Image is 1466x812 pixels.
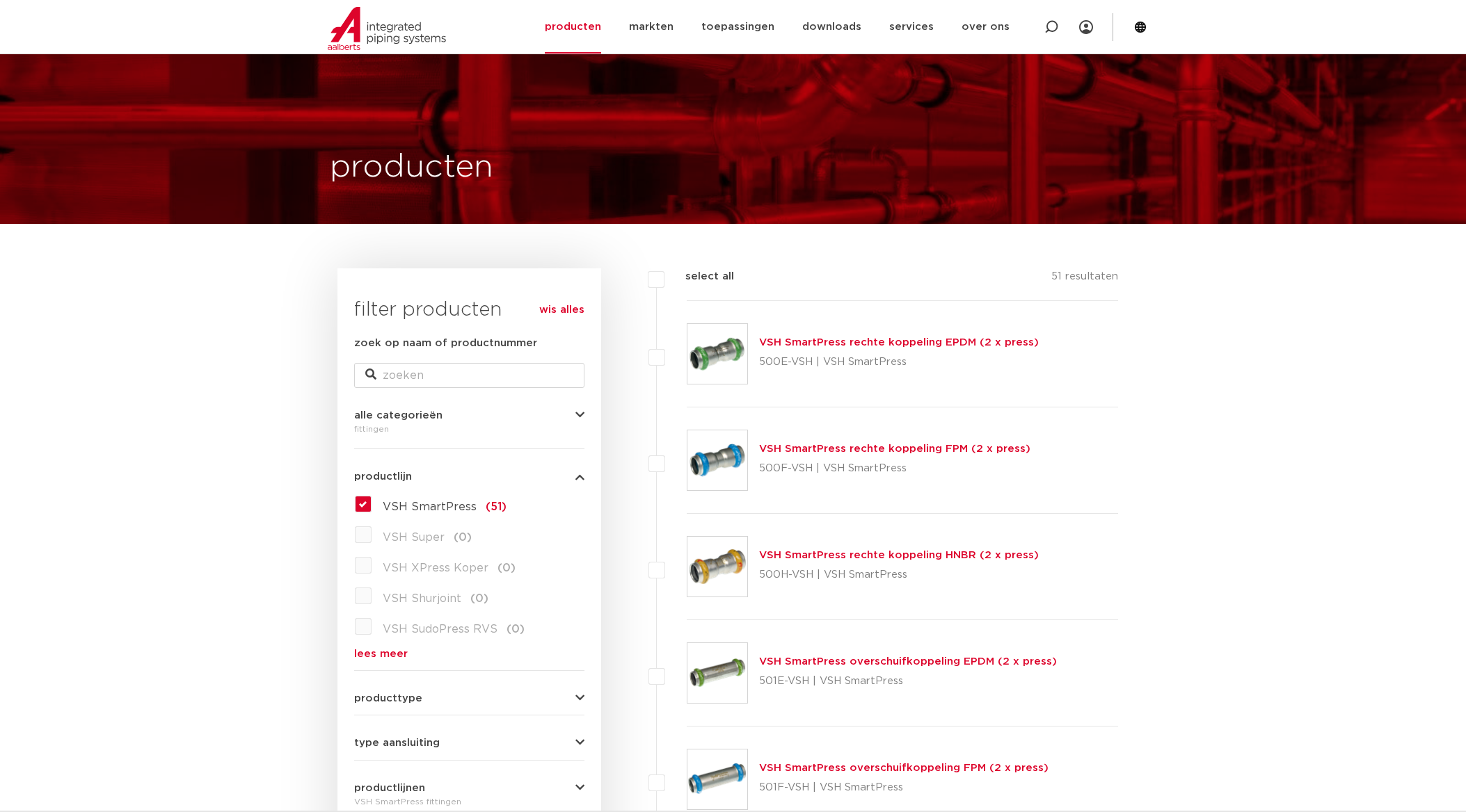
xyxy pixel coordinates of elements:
[383,593,461,604] span: VSH Shurjoint
[354,363,584,388] input: zoeken
[354,738,584,748] button: type aansluiting
[664,268,734,285] label: select all
[383,562,488,574] span: VSH XPress Koper
[354,783,425,793] span: productlijnen
[354,471,584,482] button: productlijn
[330,145,493,190] h1: producten
[539,302,584,318] a: wis alles
[354,793,584,810] div: VSH SmartPress fittingen
[383,624,497,635] span: VSH SudoPress RVS
[354,410,443,421] span: alle categorieën
[759,457,1030,480] p: 500F-VSH | VSH SmartPress
[759,763,1049,773] a: VSH SmartPress overschuifkoppeling FPM (2 x press)
[470,593,488,604] span: (0)
[759,351,1039,373] p: 500E-VSH | VSH SmartPress
[759,337,1039,348] a: VSH SmartPress rechte koppeling EPDM (2 x press)
[454,532,472,543] span: (0)
[687,430,747,490] img: Thumbnail for VSH SmartPress rechte koppeling FPM (2 x press)
[354,421,584,437] div: fittingen
[354,335,537,352] label: zoek op naam of productnummer
[759,777,1049,799] p: 501F-VSH | VSH SmartPress
[687,537,747,596] img: Thumbnail for VSH SmartPress rechte koppeling HNBR (2 x press)
[759,564,1039,586] p: 500H-VSH | VSH SmartPress
[383,501,477,512] span: VSH SmartPress
[507,624,525,635] span: (0)
[497,562,516,574] span: (0)
[354,471,412,482] span: productlijn
[759,656,1057,667] a: VSH SmartPress overschuifkoppeling EPDM (2 x press)
[759,670,1057,692] p: 501E-VSH | VSH SmartPress
[354,738,440,748] span: type aansluiting
[759,550,1039,560] a: VSH SmartPress rechte koppeling HNBR (2 x press)
[354,693,584,704] button: producttype
[687,324,747,384] img: Thumbnail for VSH SmartPress rechte koppeling EPDM (2 x press)
[1051,268,1118,290] p: 51 resultaten
[354,693,422,704] span: producttype
[486,501,507,512] span: (51)
[354,296,584,324] h3: filter producten
[383,532,445,543] span: VSH Super
[354,410,584,421] button: alle categorieën
[354,649,584,659] a: lees meer
[687,643,747,703] img: Thumbnail for VSH SmartPress overschuifkoppeling EPDM (2 x press)
[687,749,747,809] img: Thumbnail for VSH SmartPress overschuifkoppeling FPM (2 x press)
[354,783,584,793] button: productlijnen
[759,444,1030,454] a: VSH SmartPress rechte koppeling FPM (2 x press)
